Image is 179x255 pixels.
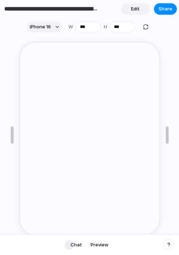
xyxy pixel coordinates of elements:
button: Chat [66,239,86,251]
span: iPhone 16 [30,23,51,31]
button: Preview [86,239,113,251]
span: Chat [71,241,82,249]
span: Preview [91,241,108,249]
label: H [104,23,107,31]
label: W [68,23,73,31]
a: Edit [121,3,150,15]
span: Edit [131,5,140,13]
button: Share [154,3,177,15]
button: iPhone 16 [27,22,62,32]
span: Share [159,5,172,13]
